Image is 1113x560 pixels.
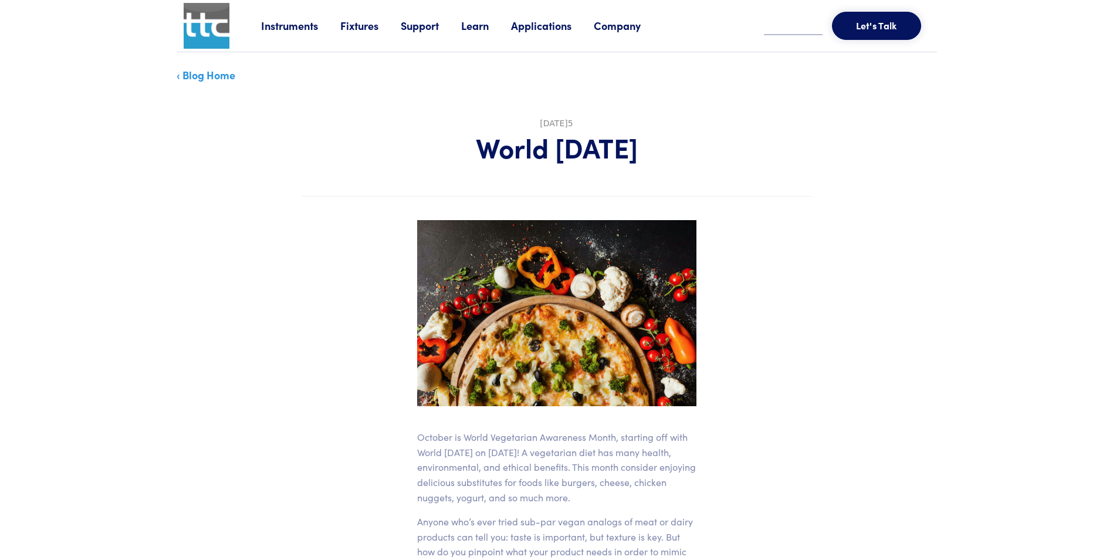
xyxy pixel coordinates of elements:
a: Learn [461,18,511,33]
a: Fixtures [340,18,401,33]
img: ttc_logo_1x1_v1.0.png [184,3,229,49]
p: October is World Vegetarian Awareness Month, starting off with World [DATE] on [DATE]! A vegetari... [417,430,696,505]
time: [DATE]5 [540,119,573,128]
a: Company [594,18,663,33]
a: Instruments [261,18,340,33]
a: ‹ Blog Home [177,68,235,82]
a: Applications [511,18,594,33]
a: Support [401,18,461,33]
button: Let's Talk [832,12,921,40]
h1: World [DATE] [302,130,812,164]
